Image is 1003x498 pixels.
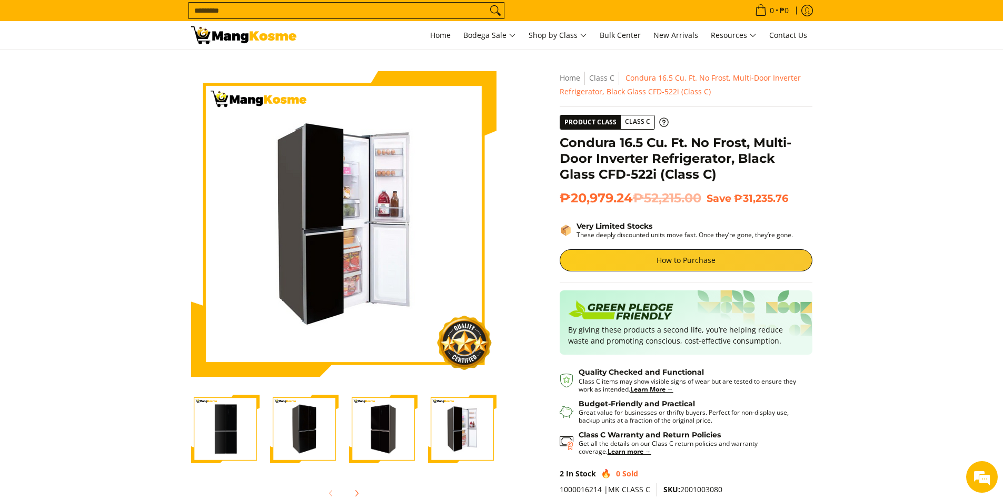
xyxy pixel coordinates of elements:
nav: Main Menu [307,21,812,50]
a: Learn More → [630,385,673,394]
h1: Condura 16.5 Cu. Ft. No Frost, Multi-Door Inverter Refrigerator, Black Glass CFD-522i (Class C) [560,135,812,182]
span: 0 [616,468,620,479]
a: Home [425,21,456,50]
a: How to Purchase [560,249,812,271]
span: Contact Us [769,30,807,40]
span: Home [430,30,451,40]
span: Product Class [560,115,621,129]
img: Condura 16.5 Cu. Ft. No Frost, Multi-Door Inverter Refrigerator, Black Glass CFD-522i (Class C)-3 [349,396,418,463]
a: Resources [706,21,762,50]
span: Condura 16.5 Cu. Ft. No Frost, Multi-Door Inverter Refrigerator, Black Glass CFD-522i (Class C) [560,73,801,96]
span: 2 [560,468,564,479]
img: Condura 16.5 Cu. Ft. No Frost, Multi-Door Inverter Refrigerator, Black Glass CFD-522i (Class C) [191,75,496,373]
a: Contact Us [764,21,812,50]
button: Search [487,3,504,18]
strong: Quality Checked and Functional [579,367,704,377]
img: Condura 16.5 Cu. Ft. No Frost, Multi-Door Inverter Refrigerator, Black Glass CFD-522i (Class C)-1 [191,396,260,463]
a: New Arrivals [648,21,703,50]
span: Resources [711,29,757,42]
span: 0 [768,7,776,14]
strong: Class C Warranty and Return Policies [579,430,721,440]
a: Bulk Center [594,21,646,50]
p: Great value for businesses or thrifty buyers. Perfect for non-display use, backup units at a frac... [579,408,802,424]
del: ₱52,215.00 [633,190,701,206]
span: SKU: [663,484,680,494]
a: Bodega Sale [458,21,521,50]
img: Condura 16.5 Cu. Ft. Multi-Door Inverter Ref (Class C) l Mang Kosme [191,26,296,44]
span: Sold [622,468,638,479]
img: Condura 16.5 Cu. Ft. No Frost, Multi-Door Inverter Refrigerator, Black Glass CFD-522i (Class C)-4 [428,396,496,463]
strong: Budget-Friendly and Practical [579,399,695,408]
a: Class C [589,73,614,83]
span: Save [707,192,731,204]
span: Bodega Sale [463,29,516,42]
span: Shop by Class [529,29,587,42]
a: Shop by Class [523,21,592,50]
a: Learn more → [608,447,651,456]
nav: Breadcrumbs [560,71,812,99]
img: Condura 16.5 Cu. Ft. No Frost, Multi-Door Inverter Refrigerator, Black Glass CFD-522i (Class C)-2 [270,396,339,463]
a: Home [560,73,580,83]
p: By giving these products a second life, you’re helping reduce waste and promoting conscious, cost... [568,324,804,346]
span: 2001003080 [663,484,722,494]
a: Product Class Class C [560,115,669,130]
span: In Stock [566,468,596,479]
span: • [752,5,792,16]
span: Class C [621,115,654,129]
span: ₱0 [778,7,790,14]
span: Bulk Center [600,30,641,40]
strong: Very Limited Stocks [577,221,652,231]
p: Get all the details on our Class C return policies and warranty coverage. [579,440,802,455]
p: These deeply discounted units move fast. Once they’re gone, they’re gone. [577,231,793,239]
img: Badge sustainability green pledge friendly [568,299,673,324]
p: Class C items may show visible signs of wear but are tested to ensure they work as intended. [579,377,802,393]
span: ₱20,979.24 [560,190,701,206]
span: 1000016214 |MK CLASS C [560,484,650,494]
span: New Arrivals [653,30,698,40]
span: ₱31,235.76 [734,192,788,204]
